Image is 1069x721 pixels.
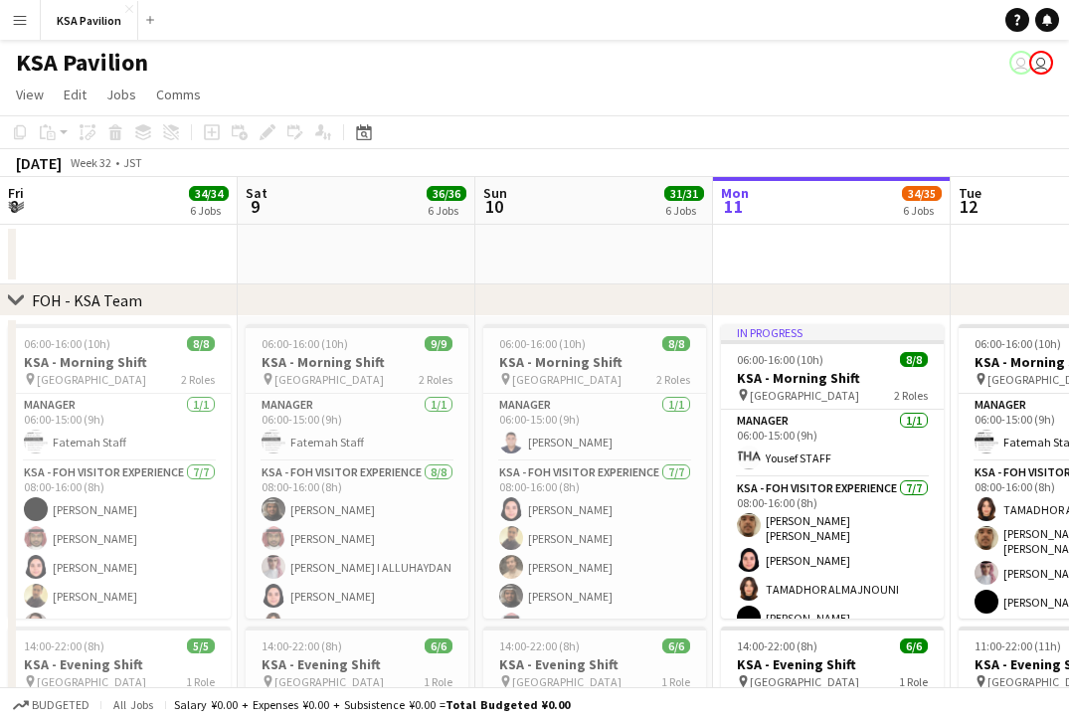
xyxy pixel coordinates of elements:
h3: KSA - Evening Shift [721,655,944,673]
span: Total Budgeted ¥0.00 [445,697,570,712]
div: JST [123,155,142,170]
span: 14:00-22:00 (8h) [262,638,342,653]
span: Week 32 [66,155,115,170]
span: 1 Role [899,674,928,689]
span: Edit [64,86,87,103]
span: 06:00-16:00 (10h) [24,336,110,351]
h3: KSA - Morning Shift [8,353,231,371]
span: All jobs [109,697,157,712]
span: [GEOGRAPHIC_DATA] [37,372,146,387]
span: 11 [718,195,749,218]
span: Sat [246,184,267,202]
span: [GEOGRAPHIC_DATA] [750,388,859,403]
span: 8/8 [662,336,690,351]
app-user-avatar: Isra Alsharyofi [1009,51,1033,75]
span: 10 [480,195,507,218]
span: Comms [156,86,201,103]
span: 2 Roles [656,372,690,387]
a: Comms [148,82,209,107]
h1: KSA Pavilion [16,48,148,78]
app-card-role: Manager1/106:00-15:00 (9h)Fatemah Staff [8,394,231,461]
span: View [16,86,44,103]
app-job-card: 06:00-16:00 (10h)8/8KSA - Morning Shift [GEOGRAPHIC_DATA]2 RolesManager1/106:00-15:00 (9h)Fatemah... [8,324,231,619]
app-card-role: Manager1/106:00-15:00 (9h)Yousef STAFF [721,410,944,477]
button: KSA Pavilion [41,1,138,40]
span: 6/6 [900,638,928,653]
span: Budgeted [32,698,89,712]
app-job-card: 06:00-16:00 (10h)8/8KSA - Morning Shift [GEOGRAPHIC_DATA]2 RolesManager1/106:00-15:00 (9h)[PERSON... [483,324,706,619]
span: 8/8 [900,352,928,367]
span: 34/34 [189,186,229,201]
span: Tue [959,184,981,202]
div: 6 Jobs [190,203,228,218]
div: 6 Jobs [665,203,703,218]
app-job-card: In progress06:00-16:00 (10h)8/8KSA - Morning Shift [GEOGRAPHIC_DATA]2 RolesManager1/106:00-15:00 ... [721,324,944,619]
div: 6 Jobs [903,203,941,218]
span: 36/36 [427,186,466,201]
span: Jobs [106,86,136,103]
span: 14:00-22:00 (8h) [737,638,817,653]
span: 06:00-16:00 (10h) [975,336,1061,351]
span: [GEOGRAPHIC_DATA] [274,674,384,689]
span: 2 Roles [894,388,928,403]
span: 6/6 [425,638,452,653]
span: 11:00-22:00 (11h) [975,638,1061,653]
span: [GEOGRAPHIC_DATA] [37,674,146,689]
span: Fri [8,184,24,202]
span: 9/9 [425,336,452,351]
span: 1 Role [186,674,215,689]
app-job-card: 06:00-16:00 (10h)9/9KSA - Morning Shift [GEOGRAPHIC_DATA]2 RolesManager1/106:00-15:00 (9h)Fatemah... [246,324,468,619]
div: [DATE] [16,153,62,173]
app-card-role: KSA - FOH Visitor Experience7/708:00-16:00 (8h)[PERSON_NAME][PERSON_NAME][PERSON_NAME][PERSON_NAM... [483,461,706,708]
span: [GEOGRAPHIC_DATA] [750,674,859,689]
span: 1 Role [661,674,690,689]
span: 9 [243,195,267,218]
a: View [8,82,52,107]
div: In progress [721,324,944,340]
span: 14:00-22:00 (8h) [499,638,580,653]
span: [GEOGRAPHIC_DATA] [274,372,384,387]
h3: KSA - Morning Shift [483,353,706,371]
div: Salary ¥0.00 + Expenses ¥0.00 + Subsistence ¥0.00 = [174,697,570,712]
div: 6 Jobs [428,203,465,218]
span: 8/8 [187,336,215,351]
span: 34/35 [902,186,942,201]
h3: KSA - Evening Shift [8,655,231,673]
span: 1 Role [424,674,452,689]
a: Jobs [98,82,144,107]
span: 5/5 [187,638,215,653]
span: 12 [956,195,981,218]
span: 8 [5,195,24,218]
span: 06:00-16:00 (10h) [262,336,348,351]
span: 31/31 [664,186,704,201]
span: 06:00-16:00 (10h) [737,352,823,367]
span: 6/6 [662,638,690,653]
h3: KSA - Morning Shift [246,353,468,371]
span: 2 Roles [419,372,452,387]
app-card-role: KSA - FOH Visitor Experience7/708:00-16:00 (8h)[PERSON_NAME][PERSON_NAME][PERSON_NAME][PERSON_NAM... [8,461,231,702]
span: [GEOGRAPHIC_DATA] [512,674,622,689]
span: Mon [721,184,749,202]
span: 14:00-22:00 (8h) [24,638,104,653]
h3: KSA - Evening Shift [246,655,468,673]
app-card-role: Manager1/106:00-15:00 (9h)Fatemah Staff [246,394,468,461]
span: Sun [483,184,507,202]
a: Edit [56,82,94,107]
app-user-avatar: Isra Alsharyofi [1029,51,1053,75]
span: [GEOGRAPHIC_DATA] [512,372,622,387]
span: 2 Roles [181,372,215,387]
button: Budgeted [10,694,92,716]
div: FOH - KSA Team [32,290,142,310]
h3: KSA - Morning Shift [721,369,944,387]
span: 06:00-16:00 (10h) [499,336,586,351]
h3: KSA - Evening Shift [483,655,706,673]
app-card-role: Manager1/106:00-15:00 (9h)[PERSON_NAME] [483,394,706,461]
